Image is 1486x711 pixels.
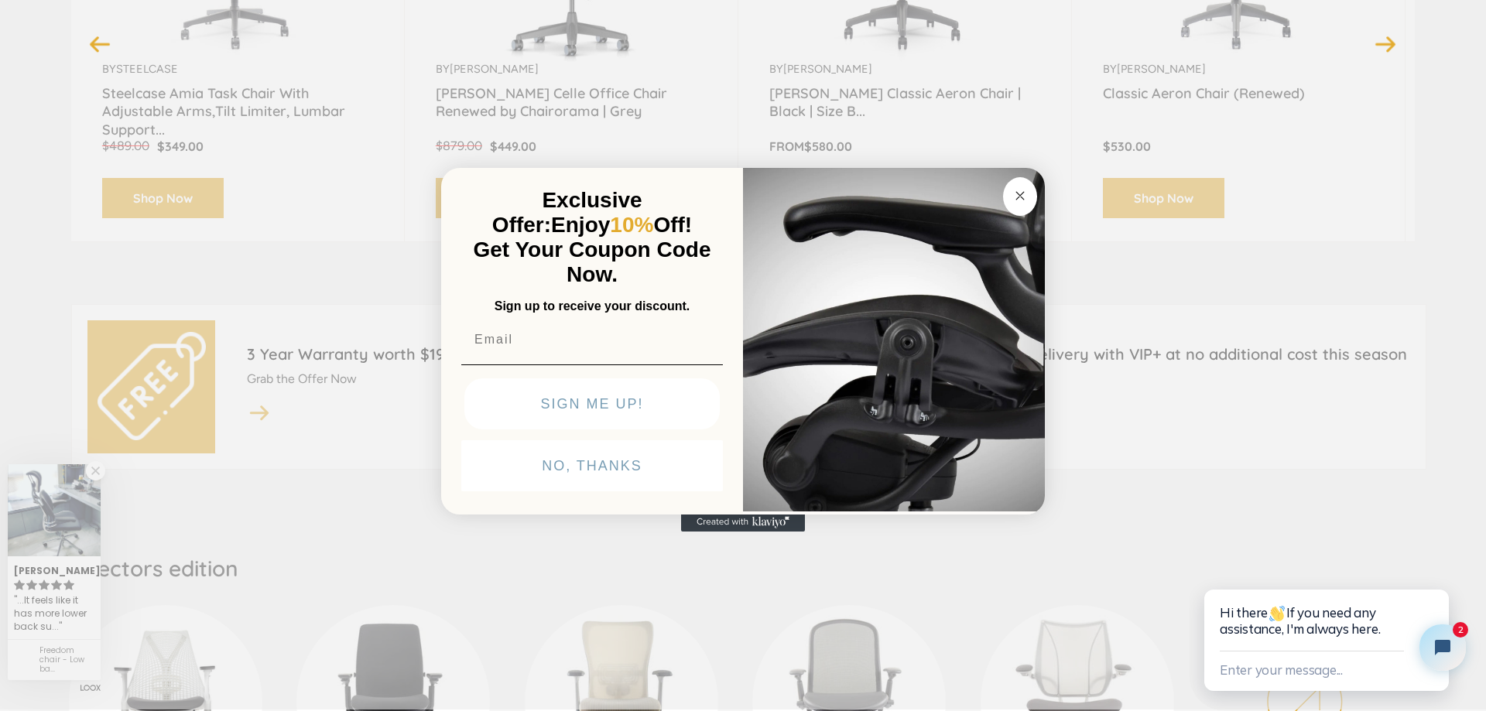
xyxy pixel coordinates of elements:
button: SIGN ME UP! [464,378,720,429]
span: Sign up to receive your discount. [495,299,690,313]
a: Created with Klaviyo - opens in a new tab [681,513,805,532]
span: Get Your Coupon Code Now. [474,238,711,286]
iframe: Tidio Chat [1189,540,1486,711]
button: NO, THANKS [461,440,723,491]
span: Enjoy Off! [551,213,692,237]
button: Previous [87,30,114,57]
span: Exclusive Offer: [492,188,642,237]
input: Email [461,324,723,355]
button: Next [1372,30,1399,57]
button: Close dialog [1003,177,1037,216]
img: 92d77583-a095-41f6-84e7-858462e0427a.jpeg [743,165,1045,511]
span: 10% [610,213,653,237]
